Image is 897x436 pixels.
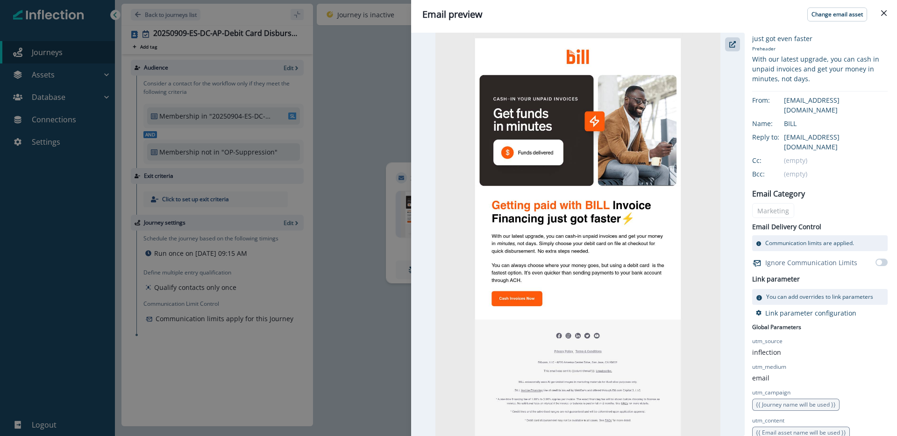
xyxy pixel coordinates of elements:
div: BILL [784,119,888,128]
div: (empty) [784,155,888,165]
p: Email Delivery Control [752,222,821,232]
p: Ignore Communication Limits [765,258,857,267]
p: Global Parameters [752,321,801,331]
div: From: [752,95,799,105]
h2: Link parameter [752,274,800,285]
p: utm_source [752,337,783,345]
p: utm_content [752,416,784,425]
div: [EMAIL_ADDRESS][DOMAIN_NAME] [784,132,888,152]
div: Name: [752,119,799,128]
p: utm_medium [752,363,786,371]
p: Email Category [752,188,805,199]
div: (empty) [784,169,888,179]
p: Communication limits are applied. [765,239,854,247]
div: With our latest upgrade, you can cash in unpaid invoices and get your money in minutes, not days. [752,54,888,84]
img: email asset unavailable [435,33,721,436]
p: Change email asset [812,11,863,18]
p: utm_campaign [752,388,790,397]
p: email [752,373,769,383]
span: {{ Journey name will be used }} [756,401,836,408]
button: Link parameter configuration [756,309,856,317]
div: Bcc: [752,169,799,179]
p: Preheader [752,43,888,54]
div: Getting paid with BILL Invoice Financing just got even faster [752,24,888,43]
div: Cc: [752,155,799,165]
div: [EMAIL_ADDRESS][DOMAIN_NAME] [784,95,888,115]
p: inflection [752,347,781,357]
div: Email preview [422,7,886,21]
button: Change email asset [807,7,867,21]
div: Reply to: [752,132,799,142]
button: Close [876,6,891,21]
p: Link parameter configuration [765,309,856,317]
p: You can add overrides to link parameters [766,293,873,301]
